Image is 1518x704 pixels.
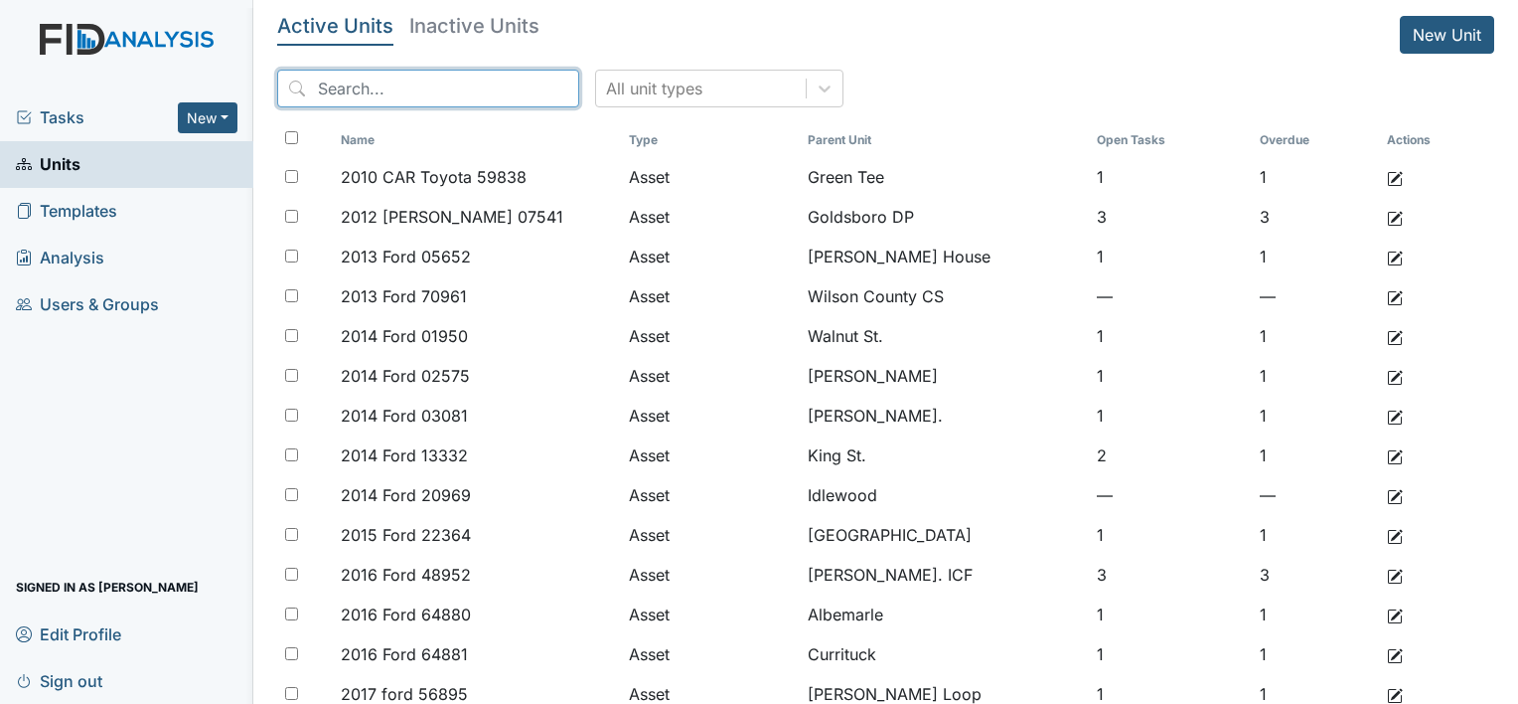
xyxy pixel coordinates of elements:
span: 2014 Ford 03081 [341,404,468,428]
span: Analysis [16,243,104,273]
td: — [1252,276,1379,316]
td: 1 [1089,634,1253,674]
th: Toggle SortBy [1252,123,1379,157]
td: 3 [1252,197,1379,237]
th: Toggle SortBy [800,123,1088,157]
td: 1 [1089,396,1253,436]
td: Asset [621,157,800,197]
td: Walnut St. [800,316,1088,356]
span: Signed in as [PERSON_NAME] [16,572,199,603]
span: 2016 Ford 64880 [341,603,471,626]
td: — [1089,276,1253,316]
input: Search... [277,70,579,107]
td: Idlewood [800,475,1088,515]
td: 3 [1089,197,1253,237]
span: 2012 [PERSON_NAME] 07541 [341,205,563,229]
span: 2013 Ford 05652 [341,245,471,268]
span: 2014 Ford 13332 [341,443,468,467]
span: 2014 Ford 02575 [341,364,470,388]
td: Asset [621,316,800,356]
td: Green Tee [800,157,1088,197]
td: 1 [1252,356,1379,396]
td: Asset [621,515,800,555]
span: Units [16,149,80,180]
span: 2013 Ford 70961 [341,284,467,308]
span: Sign out [16,665,102,696]
td: 3 [1252,555,1379,595]
td: [PERSON_NAME]. [800,396,1088,436]
td: Albemarle [800,595,1088,634]
td: Asset [621,276,800,316]
button: New [178,102,237,133]
td: Currituck [800,634,1088,674]
td: 1 [1252,396,1379,436]
td: 1 [1252,634,1379,674]
td: [PERSON_NAME] [800,356,1088,396]
h5: Inactive Units [409,16,539,36]
td: Asset [621,237,800,276]
span: 2014 Ford 20969 [341,483,471,507]
span: Edit Profile [16,618,121,649]
td: Asset [621,197,800,237]
td: 1 [1252,436,1379,475]
td: — [1089,475,1253,515]
td: [PERSON_NAME]. ICF [800,555,1088,595]
td: [GEOGRAPHIC_DATA] [800,515,1088,555]
div: All unit types [606,77,702,100]
span: 2015 Ford 22364 [341,523,471,547]
td: 1 [1089,157,1253,197]
td: King St. [800,436,1088,475]
h5: Active Units [277,16,393,36]
td: 1 [1089,515,1253,555]
span: 2016 Ford 64881 [341,642,468,666]
td: Asset [621,356,800,396]
span: 2010 CAR Toyota 59838 [341,165,527,189]
td: 1 [1252,316,1379,356]
td: Wilson County CS [800,276,1088,316]
td: Asset [621,634,800,674]
td: 1 [1089,237,1253,276]
td: 1 [1252,237,1379,276]
th: Actions [1379,123,1478,157]
td: 1 [1089,316,1253,356]
td: — [1252,475,1379,515]
th: Toggle SortBy [1089,123,1253,157]
td: 1 [1089,595,1253,634]
td: Asset [621,475,800,515]
td: Asset [621,396,800,436]
td: 1 [1252,515,1379,555]
td: 1 [1252,595,1379,634]
span: Users & Groups [16,289,159,320]
td: 1 [1089,356,1253,396]
td: Asset [621,595,800,634]
th: Toggle SortBy [621,123,800,157]
th: Toggle SortBy [333,123,621,157]
td: [PERSON_NAME] House [800,237,1088,276]
td: Asset [621,555,800,595]
span: 2016 Ford 48952 [341,563,471,587]
td: 3 [1089,555,1253,595]
span: 2014 Ford 01950 [341,324,468,348]
input: Toggle All Rows Selected [285,131,298,144]
td: 1 [1252,157,1379,197]
td: Asset [621,436,800,475]
a: New Unit [1400,16,1494,54]
td: 2 [1089,436,1253,475]
td: Goldsboro DP [800,197,1088,237]
span: Templates [16,196,117,227]
a: Tasks [16,105,178,129]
